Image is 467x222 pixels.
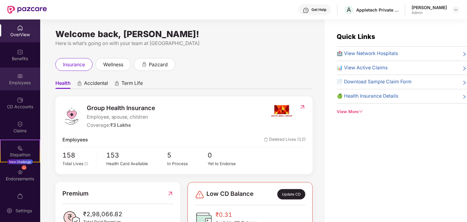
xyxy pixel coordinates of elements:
img: logo [62,107,81,125]
img: RedirectIcon [299,104,306,110]
span: Accidental [84,80,108,89]
img: svg+xml;base64,PHN2ZyB4bWxucz0iaHR0cDovL3d3dy53My5vcmcvMjAwMC9zdmciIHdpZHRoPSIyMSIgaGVpZ2h0PSIyMC... [17,145,23,151]
img: svg+xml;base64,PHN2ZyBpZD0iTXlfT3JkZXJzIiBkYXRhLW5hbWU9Ik15IE9yZGVycyIgeG1sbnM9Imh0dHA6Ly93d3cudz... [17,193,23,199]
span: 158 [62,150,93,161]
img: New Pazcare Logo [7,6,47,14]
img: deleteIcon [264,138,268,142]
div: Get Help [311,7,326,12]
span: ₹0.31 [216,210,257,220]
img: svg+xml;base64,PHN2ZyBpZD0iU2V0dGluZy0yMHgyMCIgeG1sbnM9Imh0dHA6Ly93d3cudzMub3JnLzIwMDAvc3ZnIiB3aW... [6,208,12,214]
span: info-circle [85,162,88,166]
div: In Process [167,161,208,167]
div: Coverage: [87,122,156,129]
span: 153 [107,150,167,161]
span: 5 [167,150,208,161]
span: 📊 View Active Claims [337,64,388,72]
img: svg+xml;base64,PHN2ZyBpZD0iRW5kb3JzZW1lbnRzIiB4bWxucz0iaHR0cDovL3d3dy53My5vcmcvMjAwMC9zdmciIHdpZH... [17,169,23,175]
span: down [359,109,363,114]
div: Settings [14,208,34,214]
div: Update CD [277,189,305,199]
span: Group Health Insurance [87,103,156,113]
span: insurance [63,61,85,68]
div: New Challenge [7,159,33,164]
div: Stepathon [1,152,40,158]
img: svg+xml;base64,PHN2ZyBpZD0iRHJvcGRvd24tMzJ4MzIiIHhtbG5zPSJodHRwOi8vd3d3LnczLm9yZy8yMDAwL3N2ZyIgd2... [454,7,458,12]
span: Quick Links [337,33,375,40]
div: Health Card Available [107,161,167,167]
div: Here is what’s going on with your team at [GEOGRAPHIC_DATA] [55,40,313,47]
div: animation [77,81,82,86]
div: 22 [22,165,26,170]
div: Yet to Endorse [208,161,248,167]
span: Total Lives [62,161,83,166]
img: svg+xml;base64,PHN2ZyBpZD0iSG9tZSIgeG1sbnM9Imh0dHA6Ly93d3cudzMub3JnLzIwMDAvc3ZnIiB3aWR0aD0iMjAiIG... [17,25,23,31]
span: Term Life [121,80,143,89]
div: Appletech Private Limited [356,7,399,13]
img: RedirectIcon [167,189,174,198]
span: right [462,79,467,86]
span: Premium [62,189,89,198]
div: animation [114,81,120,86]
span: Deleted Lives (12) [264,136,306,144]
span: wellness [103,61,123,68]
span: A [347,6,351,13]
img: svg+xml;base64,PHN2ZyBpZD0iSGVscC0zMngzMiIgeG1sbnM9Imh0dHA6Ly93d3cudzMub3JnLzIwMDAvc3ZnIiB3aWR0aD... [303,7,309,13]
img: svg+xml;base64,PHN2ZyBpZD0iQ2xhaW0iIHhtbG5zPSJodHRwOi8vd3d3LnczLm9yZy8yMDAwL3N2ZyIgd2lkdGg9IjIwIi... [17,121,23,127]
div: Welcome back, [PERSON_NAME]! [55,32,313,36]
div: View More [337,109,467,115]
img: insurerIcon [270,103,293,119]
span: ₹3 Lakhs [110,122,131,128]
div: [PERSON_NAME] [412,5,447,10]
img: svg+xml;base64,PHN2ZyBpZD0iRW1wbG95ZWVzIiB4bWxucz0iaHR0cDovL3d3dy53My5vcmcvMjAwMC9zdmciIHdpZHRoPS... [17,73,23,79]
span: 🍏 Health Insurance Details [337,92,399,100]
span: right [462,94,467,100]
span: 🏥 View Network Hospitals [337,50,398,57]
img: svg+xml;base64,PHN2ZyBpZD0iQmVuZWZpdHMiIHhtbG5zPSJodHRwOi8vd3d3LnczLm9yZy8yMDAwL3N2ZyIgd2lkdGg9Ij... [17,49,23,55]
div: Admin [412,10,447,15]
span: Employee, spouse, children [87,113,156,121]
span: Employees [62,136,88,144]
span: right [462,65,467,72]
span: ₹2,98,066.82 [83,210,123,219]
span: Health [55,80,71,89]
span: Low CD Balance [206,189,254,199]
span: 0 [208,150,248,161]
div: animation [142,61,147,67]
span: right [462,51,467,57]
span: 📄 Download Sample Claim Form [337,78,412,86]
img: svg+xml;base64,PHN2ZyBpZD0iQ0RfQWNjb3VudHMiIGRhdGEtbmFtZT0iQ0QgQWNjb3VudHMiIHhtbG5zPSJodHRwOi8vd3... [17,97,23,103]
span: pazcard [149,61,168,68]
img: svg+xml;base64,PHN2ZyBpZD0iRGFuZ2VyLTMyeDMyIiB4bWxucz0iaHR0cDovL3d3dy53My5vcmcvMjAwMC9zdmciIHdpZH... [195,190,205,199]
